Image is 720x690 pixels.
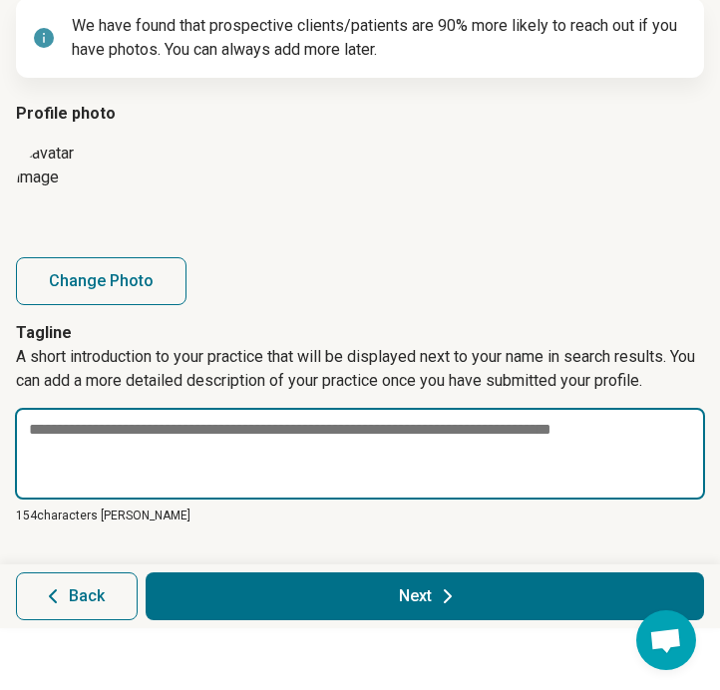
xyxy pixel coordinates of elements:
[69,588,105,604] span: Back
[16,572,138,620] button: Back
[636,610,696,670] a: Open chat
[146,572,704,620] button: Next
[72,14,688,62] p: We have found that prospective clients/patients are 90% more likely to reach out if you have phot...
[16,102,704,126] legend: Profile photo
[16,142,116,241] img: avatar image
[16,257,186,305] button: Change Photo
[16,321,704,345] p: Tagline
[16,345,704,409] p: A short introduction to your practice that will be displayed next to your name in search results....
[16,507,704,524] p: 154 characters [PERSON_NAME]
